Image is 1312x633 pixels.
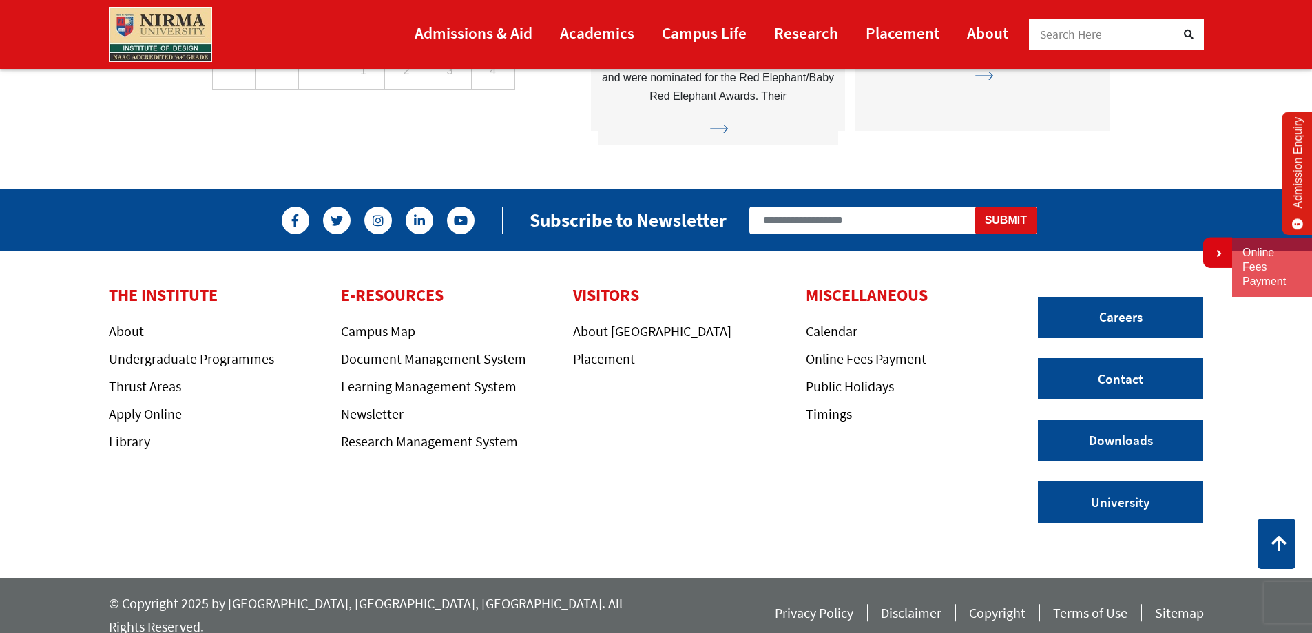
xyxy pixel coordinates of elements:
[109,377,181,395] a: Thrust Areas
[967,17,1008,48] a: About
[341,350,526,367] a: Document Management System
[299,60,342,70] p: 30
[573,322,731,340] a: About [GEOGRAPHIC_DATA]
[806,322,857,340] a: Calendar
[341,377,517,395] a: Learning Management System
[573,350,635,367] a: Placement
[428,52,472,90] td: 3
[109,433,150,450] a: Library
[1038,358,1203,399] a: Contact
[1053,604,1127,627] a: Terms of Use
[775,604,853,627] a: Privacy Policy
[866,17,939,48] a: Placement
[109,350,274,367] a: Undergraduate Programmes
[1038,481,1203,523] a: University
[109,322,144,340] a: About
[256,60,298,70] p: 29
[806,350,926,367] a: Online Fees Payment
[975,207,1037,234] button: Submit
[415,17,532,48] a: Admissions & Aid
[969,604,1025,627] a: Copyright
[881,604,941,627] a: Disclaimer
[1038,420,1203,461] a: Downloads
[341,322,415,340] a: Campus Map
[385,52,428,90] td: 2
[213,60,256,70] p: 28
[560,17,634,48] a: Academics
[806,405,852,422] a: Timings
[341,433,518,450] a: Research Management System
[341,405,404,422] a: Newsletter
[806,377,894,395] a: Public Holidays
[1040,27,1103,42] span: Search Here
[530,209,727,231] h2: Subscribe to Newsletter
[109,405,182,422] a: Apply Online
[1242,246,1302,289] a: Online Fees Payment
[662,17,747,48] a: Campus Life
[471,52,514,90] td: 4
[1038,297,1203,338] a: Careers
[774,17,838,48] a: Research
[342,52,385,90] td: 1
[109,7,212,62] img: main_logo
[1155,604,1204,627] a: Sitemap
